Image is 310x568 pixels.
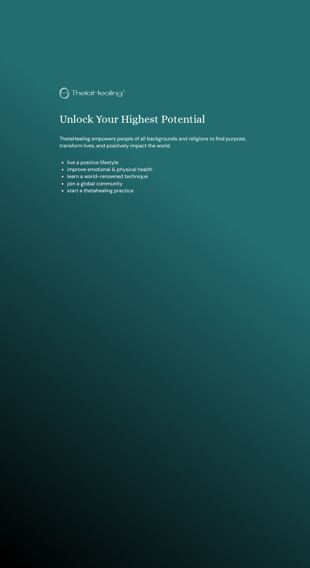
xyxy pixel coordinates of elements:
p: ThetaHealing empowers people of all backgrounds and religions to find purpose, transform lives, a... [60,135,250,150]
h1: Unlock Your Highest Potential [60,113,250,126]
li: live a positive lifestyle [67,159,250,166]
li: join a global community [67,180,250,187]
li: start a thetahealing practice [67,187,250,194]
li: learn a world-renowned technique [67,173,250,180]
li: improve emotional & physical health [67,166,250,173]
